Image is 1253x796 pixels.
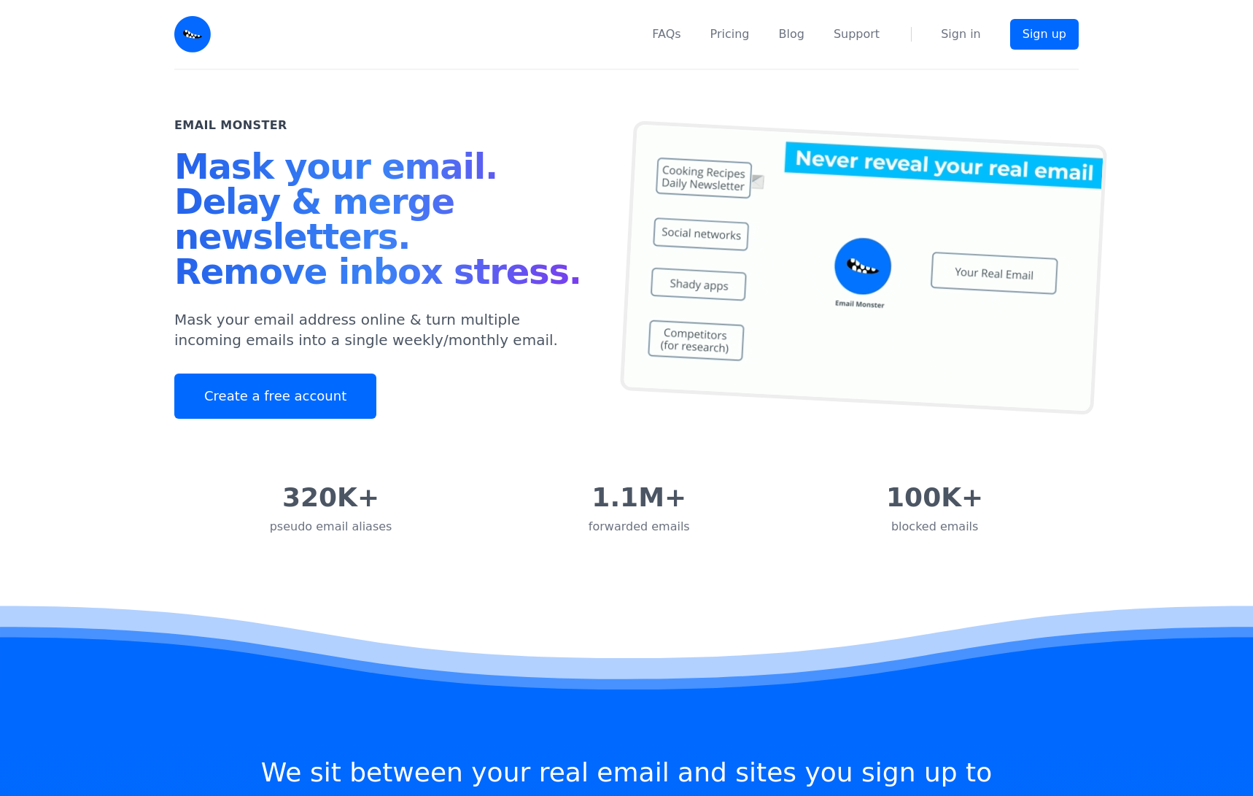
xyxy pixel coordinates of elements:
[174,149,591,295] h1: Mask your email. Delay & merge newsletters. Remove inbox stress.
[589,518,690,536] div: forwarded emails
[620,120,1107,415] img: temp mail, free temporary mail, Temporary Email
[270,483,392,512] div: 320K+
[174,374,376,419] a: Create a free account
[174,309,591,350] p: Mask your email address online & turn multiple incoming emails into a single weekly/monthly email.
[652,26,680,43] a: FAQs
[710,26,750,43] a: Pricing
[174,117,287,134] h2: Email Monster
[270,518,392,536] div: pseudo email aliases
[886,483,983,512] div: 100K+
[261,760,992,786] h2: We sit between your real email and sites you sign up to
[834,26,880,43] a: Support
[779,26,804,43] a: Blog
[941,26,981,43] a: Sign in
[1010,19,1079,50] a: Sign up
[886,518,983,536] div: blocked emails
[589,483,690,512] div: 1.1M+
[174,16,211,53] img: Email Monster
